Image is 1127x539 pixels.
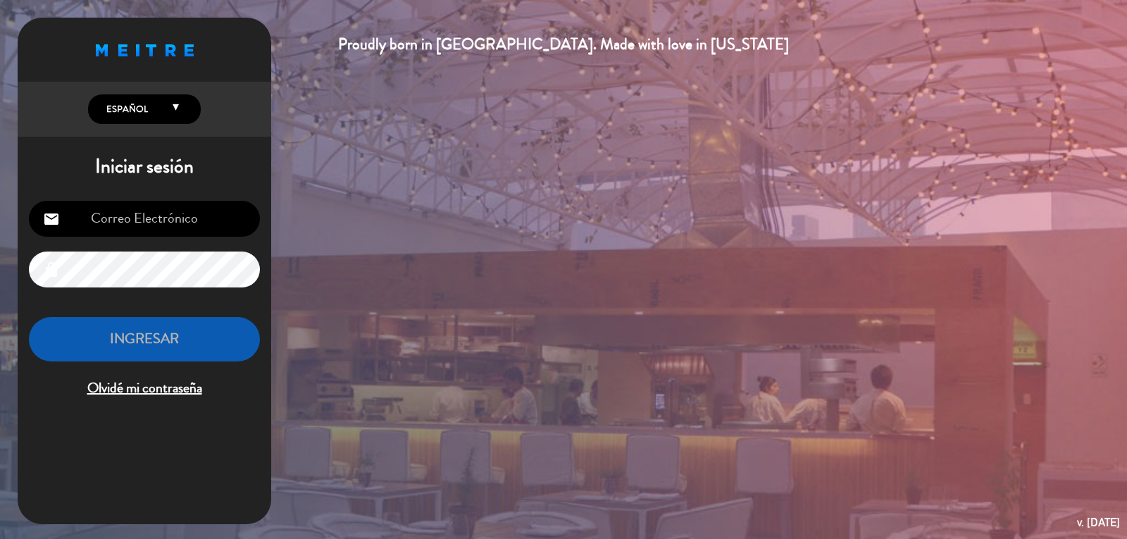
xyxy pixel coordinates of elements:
i: email [43,211,60,228]
input: Correo Electrónico [29,201,260,237]
span: Olvidé mi contraseña [29,377,260,400]
i: lock [43,261,60,278]
button: INGRESAR [29,317,260,361]
h1: Iniciar sesión [18,155,271,179]
span: Español [103,102,148,116]
div: v. [DATE] [1077,513,1120,532]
